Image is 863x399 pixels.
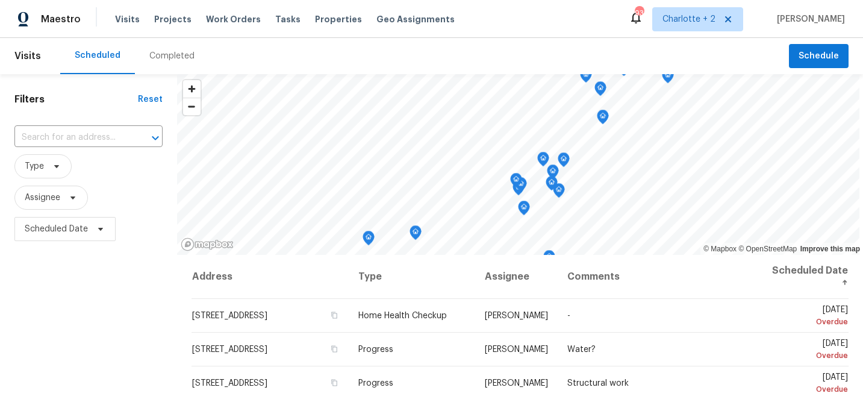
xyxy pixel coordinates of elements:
span: Schedule [799,49,839,64]
div: Map marker [546,176,558,195]
div: Map marker [594,81,606,100]
a: Mapbox [703,245,737,253]
div: Completed [149,50,195,62]
span: [DATE] [764,339,848,362]
div: Map marker [558,152,570,171]
span: [DATE] [764,306,848,328]
span: Visits [14,43,41,69]
div: 93 [635,7,643,19]
div: Map marker [597,110,609,128]
div: Overdue [764,316,848,328]
canvas: Map [177,74,859,255]
span: [PERSON_NAME] [485,379,548,388]
button: Schedule [789,44,849,69]
a: Improve this map [800,245,860,253]
span: Progress [358,345,393,354]
div: Overdue [764,350,848,362]
button: Zoom in [183,80,201,98]
a: OpenStreetMap [738,245,797,253]
span: Properties [315,13,362,25]
button: Open [147,130,164,146]
span: Scheduled Date [25,223,88,235]
button: Zoom out [183,98,201,115]
span: - [567,312,570,320]
button: Copy Address [328,310,339,321]
th: Scheduled Date ↑ [755,255,849,299]
span: [PERSON_NAME] [485,345,548,354]
span: Tasks [275,15,301,24]
div: Scheduled [75,49,120,61]
span: Assignee [25,192,60,204]
div: Map marker [518,201,530,219]
div: Map marker [543,250,555,269]
div: Reset [138,93,163,105]
button: Copy Address [328,377,339,388]
span: [STREET_ADDRESS] [192,379,267,388]
span: Type [25,160,44,172]
span: Maestro [41,13,81,25]
span: [STREET_ADDRESS] [192,312,267,320]
span: Structural work [567,379,629,388]
th: Type [349,255,475,299]
button: Copy Address [328,344,339,354]
div: Map marker [580,68,592,87]
span: Progress [358,379,393,388]
div: Map marker [662,69,674,87]
th: Assignee [475,255,558,299]
span: Water? [567,345,596,354]
div: Map marker [537,152,549,171]
div: Map marker [363,231,375,250]
input: Search for an address... [14,128,129,147]
div: Map marker [510,173,522,192]
a: Mapbox homepage [181,237,234,251]
span: [DATE] [764,373,848,395]
span: [PERSON_NAME] [485,312,548,320]
span: [PERSON_NAME] [772,13,845,25]
th: Address [192,255,349,299]
span: [STREET_ADDRESS] [192,345,267,354]
span: Visits [115,13,140,25]
th: Comments [558,255,755,299]
div: Map marker [515,177,527,196]
span: Work Orders [206,13,261,25]
span: Geo Assignments [376,13,455,25]
div: Map marker [410,225,422,244]
h1: Filters [14,93,138,105]
div: Map marker [547,165,559,183]
div: Overdue [764,383,848,395]
span: Home Health Checkup [358,312,447,320]
span: Charlotte + 2 [662,13,715,25]
div: Map marker [553,183,565,202]
span: Projects [154,13,192,25]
